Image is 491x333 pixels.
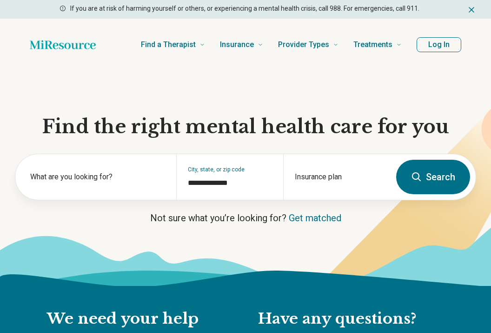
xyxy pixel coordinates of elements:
[417,37,461,52] button: Log In
[141,26,205,63] a: Find a Therapist
[141,38,196,51] span: Find a Therapist
[30,171,165,183] label: What are you looking for?
[289,212,341,224] a: Get matched
[278,26,338,63] a: Provider Types
[467,4,476,15] button: Dismiss
[396,160,470,194] button: Search
[15,115,476,139] h1: Find the right mental health care for you
[30,35,96,54] a: Home page
[47,309,239,329] h2: We need your help
[220,38,254,51] span: Insurance
[278,38,329,51] span: Provider Types
[353,38,392,51] span: Treatments
[15,211,476,224] p: Not sure what you’re looking for?
[70,4,419,14] p: If you are at risk of harming yourself or others, or experiencing a mental health crisis, call 98...
[353,26,402,63] a: Treatments
[258,309,444,329] h2: Have any questions?
[220,26,263,63] a: Insurance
